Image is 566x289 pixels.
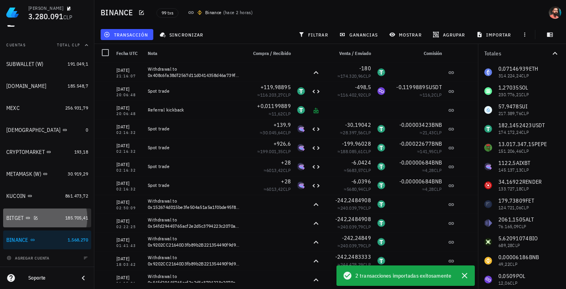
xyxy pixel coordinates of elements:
[473,29,516,40] button: importar
[338,262,371,267] span: ≈
[6,215,24,221] div: BITGET
[263,130,283,135] span: 30.045,64
[351,178,371,185] span: -6,0396
[148,144,241,151] div: Spot trade
[116,161,141,168] div: [DATE]
[295,29,333,40] button: filtrar
[417,148,442,154] span: ≈
[336,29,383,40] button: ganancias
[363,167,371,173] span: CLP
[244,44,294,63] div: Compra / Recibido
[68,83,88,89] span: 185.548,7
[377,144,385,152] div: USDT-icon
[260,130,291,135] span: ≈
[116,236,141,244] div: [DATE]
[297,87,305,95] div: USDT-icon
[363,205,371,211] span: CLP
[6,6,19,19] img: LedgiFi
[359,65,371,72] span: -180
[347,167,363,173] span: 5683,57
[197,10,202,15] img: 270.png
[116,142,141,150] div: [DATE]
[281,159,291,166] span: +28
[113,44,145,63] div: Fecha UTC
[274,140,291,147] span: +926,6
[281,178,291,185] span: +28
[338,243,371,249] span: ≈
[253,50,291,56] span: Compra / Recibido
[434,31,465,38] span: agrupar
[340,205,363,211] span: 240.039,79
[399,121,432,128] span: -0,00003423
[283,111,291,117] span: CLP
[340,262,363,267] span: 244.478,29
[377,181,385,189] div: USDT-icon
[28,11,63,22] span: 3.280.091
[377,68,385,76] div: USDT-icon
[161,31,203,38] span: sincronizar
[266,167,283,173] span: 6013,42
[399,140,432,147] span: -0,00022677
[116,74,141,78] div: 21:16:07
[57,42,80,48] span: Total CLP
[5,254,53,262] button: agregar cuenta
[484,51,550,56] div: Totales
[223,9,253,16] span: ( )
[363,186,371,192] span: CLP
[423,92,434,98] span: 116,2
[342,140,371,147] span: -199,96028
[257,92,291,98] span: ≈
[340,148,363,154] span: 188.085,61
[549,6,561,19] div: avatar
[338,92,371,98] span: ≈
[148,66,241,79] div: Withdrawal to 0x408c6fa38df2567d11d0414358d46a739fdb47b2
[8,256,50,261] span: agregar cuenta
[225,9,251,15] span: hace 2 horas
[6,105,20,112] div: MEXC
[338,73,371,79] span: ≈
[377,87,385,95] div: POL-icon
[339,50,371,56] span: Venta / Enviado
[6,193,26,199] div: KUCOIN
[351,159,371,166] span: -6,0424
[363,262,371,267] span: CLP
[3,165,91,183] a: METAMASK (W) 30.919,29
[257,102,291,110] span: +0,01199889
[432,140,442,147] span: BNB
[269,111,291,117] span: ≈
[432,159,442,166] span: BNB
[6,127,61,134] div: [DEMOGRAPHIC_DATA]
[363,224,371,230] span: CLP
[335,253,371,260] span: -242,2483333
[363,73,371,79] span: CLP
[257,148,291,154] span: ≈
[3,121,91,139] a: [DEMOGRAPHIC_DATA] 0
[377,163,385,170] div: USDT-icon
[297,181,305,189] div: AIXBT-icon
[424,50,442,56] span: Comisión
[116,112,141,116] div: 20:06:48
[363,148,371,154] span: CLP
[272,111,283,117] span: 11,62
[145,44,244,63] div: Nota
[68,237,88,243] span: 1.568.270
[283,92,291,98] span: CLP
[3,36,91,55] button: CuentasTotal CLP
[68,61,88,67] span: 191.049,1
[423,130,434,135] span: 21,43
[264,167,291,173] span: ≈
[386,29,426,40] button: mostrar
[116,50,138,56] span: Fecha UTC
[156,29,208,40] button: sincronizar
[340,130,371,135] span: ≈
[148,254,241,267] div: Withdrawal to 0x9202CC21640D3fb89b2B221354490f9d94F6Fa2D
[86,127,88,133] span: 0
[105,31,148,38] span: transacción
[300,31,328,38] span: filtrar
[283,186,291,192] span: CLP
[363,92,371,98] span: CLP
[28,275,72,281] div: Soporte
[116,244,141,248] div: 01:41:43
[478,31,511,38] span: importar
[355,271,451,280] span: 2 transacciones importadas exitosamente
